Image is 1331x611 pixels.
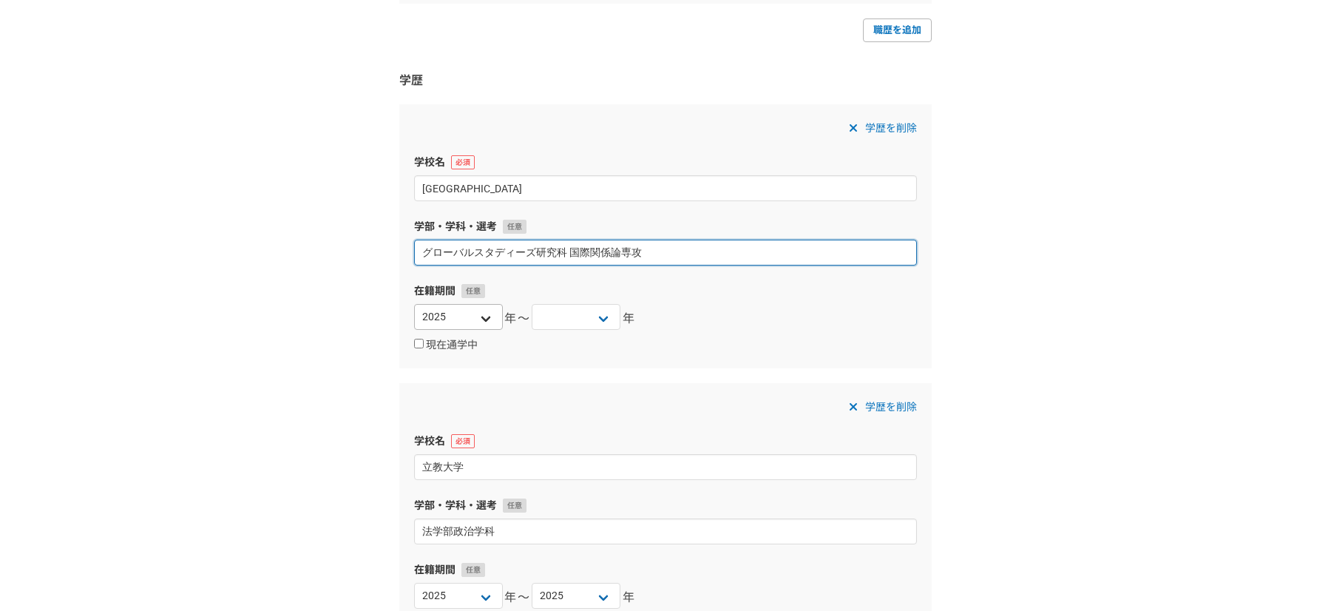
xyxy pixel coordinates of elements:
label: 現在通学中 [414,339,478,352]
label: 在籍期間 [414,562,917,578]
span: 年 [623,310,636,328]
span: 学歴を削除 [865,398,917,416]
input: 学部・学科・専攻 [414,240,917,266]
h3: 学歴 [399,72,932,90]
label: 学校名 [414,155,917,170]
input: 学校名 [414,175,917,201]
span: 年〜 [504,310,530,328]
input: 学部・学科・専攻 [414,519,917,544]
input: 学校名 [414,454,917,480]
span: 年 [623,589,636,607]
a: 職歴を追加 [863,18,932,42]
label: 学校名 [414,433,917,449]
label: 在籍期間 [414,283,917,299]
input: 現在通学中 [414,339,424,348]
label: 学部・学科・選考 [414,498,917,513]
span: 学歴を削除 [865,119,917,137]
span: 年〜 [504,589,530,607]
label: 学部・学科・選考 [414,219,917,234]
